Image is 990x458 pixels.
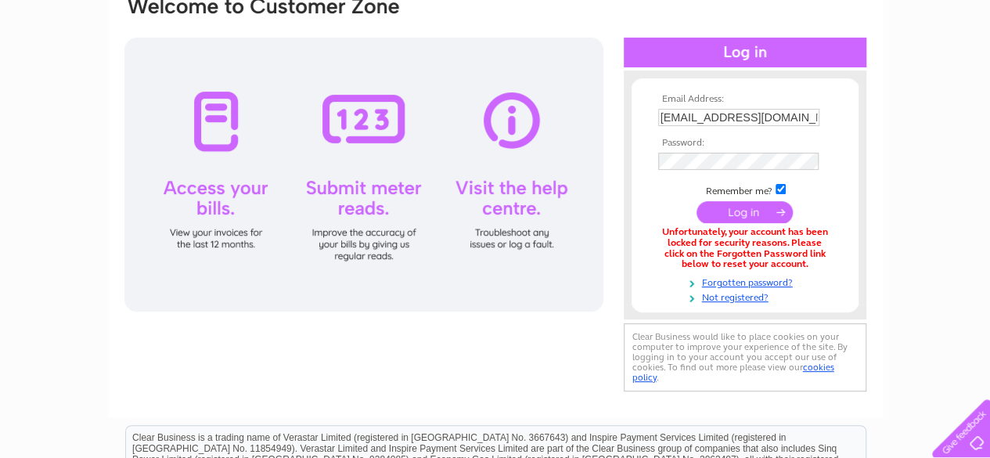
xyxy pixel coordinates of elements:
a: Not registered? [658,289,836,304]
div: Clear Business would like to place cookies on your computer to improve your experience of the sit... [624,323,866,391]
a: cookies policy [632,362,834,383]
a: Contact [942,67,981,78]
td: Remember me? [654,182,836,197]
a: Water [771,67,801,78]
img: logo.png [34,41,114,88]
a: Telecoms [854,67,901,78]
a: Blog [910,67,933,78]
input: Submit [697,201,793,223]
th: Email Address: [654,94,836,105]
th: Password: [654,138,836,149]
div: Clear Business is a trading name of Verastar Limited (registered in [GEOGRAPHIC_DATA] No. 3667643... [126,9,866,76]
a: 0333 014 3131 [695,8,803,27]
a: Forgotten password? [658,274,836,289]
div: Unfortunately, your account has been locked for security reasons. Please click on the Forgotten P... [658,227,832,270]
a: Energy [810,67,844,78]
